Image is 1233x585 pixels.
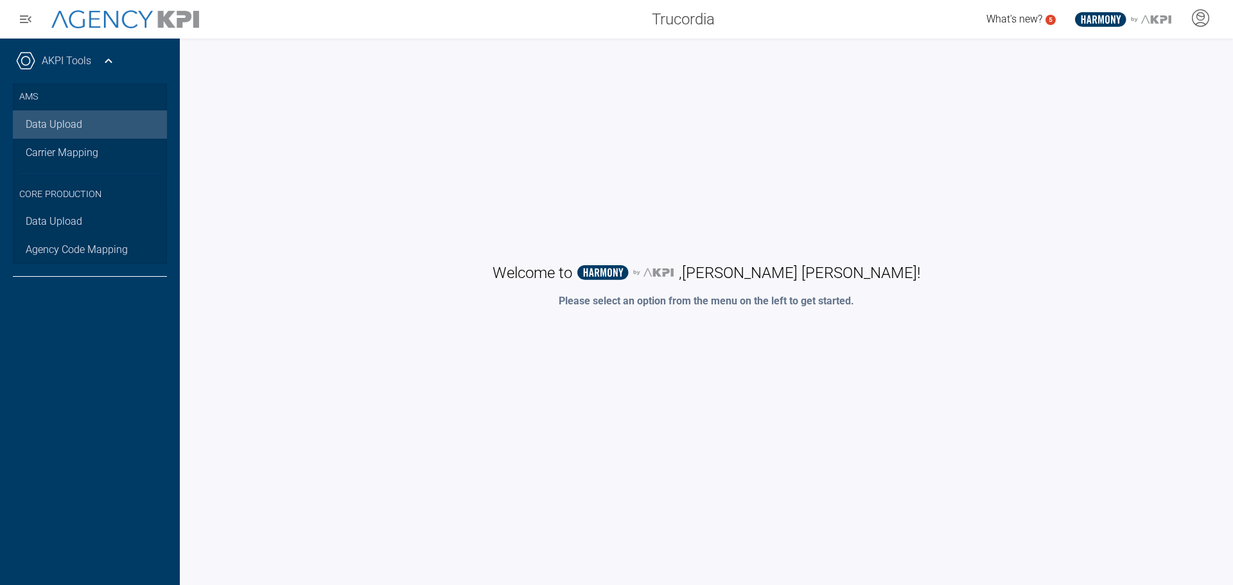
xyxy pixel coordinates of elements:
h1: Welcome to , [PERSON_NAME] [PERSON_NAME] ! [493,263,920,283]
a: 5 [1045,15,1056,25]
a: AKPI Tools [42,53,91,69]
a: Data Upload [13,110,167,139]
h3: Core Production [19,173,161,208]
h3: AMS [19,83,161,110]
a: Carrier Mapping [13,139,167,167]
a: Agency Code Mapping [13,236,167,264]
text: 5 [1049,16,1053,23]
span: What's new? [986,13,1042,25]
img: AgencyKPI [51,10,199,29]
p: Please select an option from the menu on the left to get started. [559,293,854,309]
span: Trucordia [652,8,715,31]
a: Data Upload [13,207,167,236]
